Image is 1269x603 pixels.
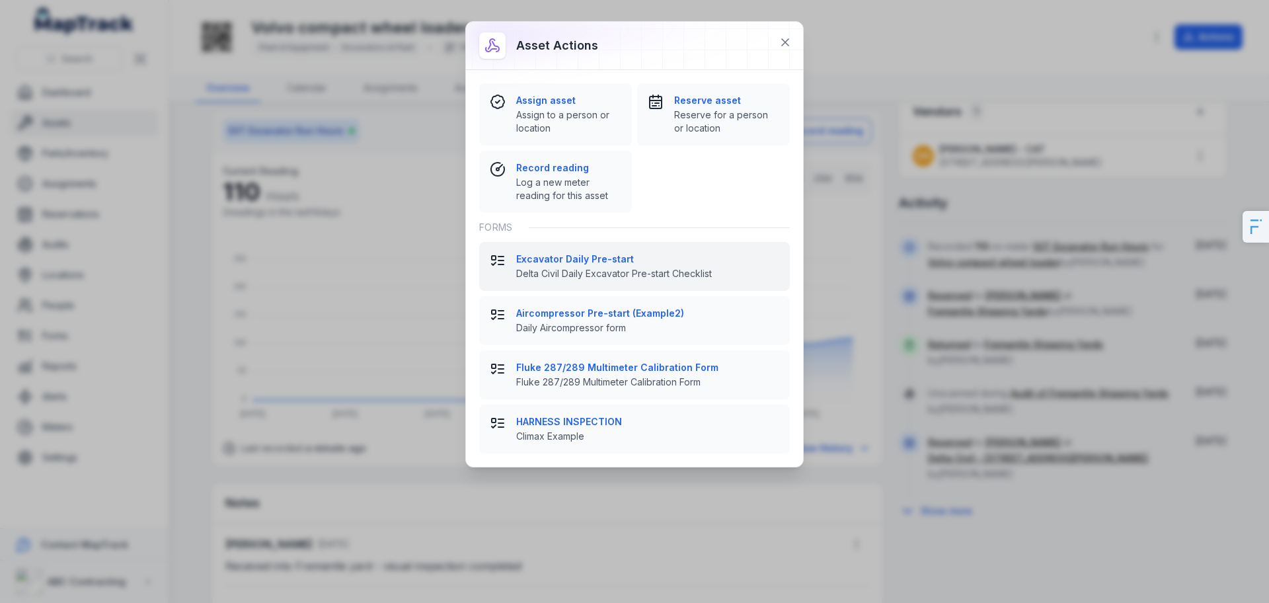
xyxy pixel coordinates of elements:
span: Log a new meter reading for this asset [516,176,621,202]
strong: Record reading [516,161,621,175]
button: HARNESS INSPECTIONClimax Example [479,405,790,454]
span: Assign to a person or location [516,108,621,135]
span: Climax Example [516,430,779,443]
h3: Asset actions [516,36,598,55]
button: Reserve assetReserve for a person or location [637,83,790,145]
button: Excavator Daily Pre-startDelta Civil Daily Excavator Pre-start Checklist [479,242,790,291]
strong: Aircompressor Pre-start (Example2) [516,307,779,320]
strong: Fluke 287/289 Multimeter Calibration Form [516,361,779,374]
div: Forms [479,213,790,242]
span: Delta Civil Daily Excavator Pre-start Checklist [516,267,779,280]
span: Reserve for a person or location [674,108,779,135]
button: Record readingLog a new meter reading for this asset [479,151,632,213]
span: Fluke 287/289 Multimeter Calibration Form [516,376,779,389]
strong: Reserve asset [674,94,779,107]
button: Fluke 287/289 Multimeter Calibration FormFluke 287/289 Multimeter Calibration Form [479,350,790,399]
strong: Assign asset [516,94,621,107]
button: Assign assetAssign to a person or location [479,83,632,145]
span: Daily Aircompressor form [516,321,779,335]
button: Aircompressor Pre-start (Example2)Daily Aircompressor form [479,296,790,345]
strong: Excavator Daily Pre-start [516,253,779,266]
strong: HARNESS INSPECTION [516,415,779,428]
